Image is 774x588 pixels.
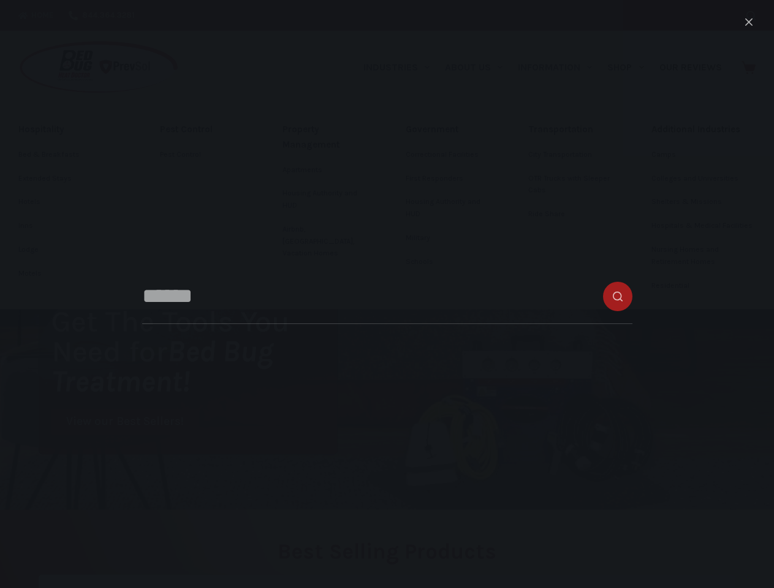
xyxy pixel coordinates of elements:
[355,31,437,104] a: Industries
[51,409,199,435] a: View our Best Sellers!
[51,334,273,399] i: Bed Bug Treatment!
[651,143,756,167] a: Camps
[651,238,756,274] a: Nursing Homes and Retirement Homes
[10,5,47,42] button: Open LiveChat chat widget
[51,306,337,396] h1: Get The Tools You Need for
[528,167,614,203] a: OTR Trucks with Sleeper Cabs
[18,40,179,95] img: Prevsol/Bed Bug Heat Doctor
[406,227,491,250] a: Military
[18,167,123,190] a: Extended Stays
[18,190,123,214] a: Hotels
[406,190,491,226] a: Housing Authority and HUD
[39,541,735,562] h2: Best Selling Products
[18,143,123,167] a: Bed & Breakfasts
[18,262,123,285] a: Motels
[66,416,184,428] span: View our Best Sellers!
[355,31,729,104] nav: Primary
[651,31,729,104] a: Our Reviews
[18,214,123,238] a: Inns
[528,203,614,226] a: Ride Share
[283,116,368,158] a: Property Management
[437,31,510,104] a: About Us
[600,31,651,104] a: Shop
[160,116,246,143] a: Pest Control
[528,143,614,167] a: City Transportation
[406,116,491,143] a: Government
[18,238,123,262] a: Lodge
[528,116,614,143] a: Transportation
[160,143,246,167] a: Pest Control
[651,116,756,143] a: Additional Industries
[651,214,756,238] a: Hospitals & Medical Facilities
[18,116,123,143] a: Hospitality
[651,167,756,190] a: Colleges and Universities
[406,143,491,167] a: Correctional Facilities
[651,274,756,298] a: Residential
[651,190,756,214] a: Shelters & Missions
[406,167,491,190] a: First Responders
[510,31,600,104] a: Information
[746,11,756,20] button: Search
[283,182,368,217] a: Housing Authority and HUD
[406,251,491,274] a: Schools
[283,159,368,182] a: Apartments
[283,218,368,265] a: Airbnb, [GEOGRAPHIC_DATA], Vacation Homes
